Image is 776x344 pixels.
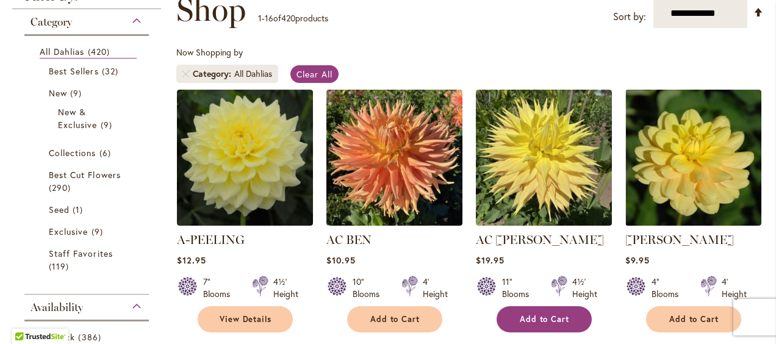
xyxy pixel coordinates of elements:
[502,276,536,300] div: 11" Blooms
[326,232,372,247] a: AC BEN
[476,254,505,266] span: $19.95
[49,168,128,194] a: Best Cut Flowers
[625,90,761,226] img: AHOY MATEY
[258,12,262,24] span: 1
[234,68,272,80] div: All Dahlias
[49,87,128,99] a: New
[40,331,137,343] a: In Stock 386
[49,87,67,99] span: New
[92,225,106,238] span: 9
[476,232,604,247] a: AC [PERSON_NAME]
[9,301,43,335] iframe: Launch Accessibility Center
[49,181,74,194] span: 290
[520,314,570,324] span: Add to Cart
[370,314,420,324] span: Add to Cart
[58,106,97,131] span: New & Exclusive
[49,65,99,77] span: Best Sellers
[193,68,234,80] span: Category
[49,146,128,159] a: Collections
[669,314,719,324] span: Add to Cart
[625,232,734,247] a: [PERSON_NAME]
[281,12,295,24] span: 420
[31,15,72,29] span: Category
[70,87,85,99] span: 9
[265,12,273,24] span: 16
[353,276,387,300] div: 10" Blooms
[326,254,356,266] span: $10.95
[177,90,313,226] img: A-Peeling
[31,301,83,314] span: Availability
[102,65,121,77] span: 32
[49,203,128,216] a: Seed
[625,254,650,266] span: $9.95
[326,90,462,226] img: AC BEN
[258,9,328,28] p: - of products
[49,65,128,77] a: Best Sellers
[198,306,293,332] a: View Details
[49,204,70,215] span: Seed
[88,45,113,58] span: 420
[49,247,128,273] a: Staff Favorites
[646,306,741,332] button: Add to Cart
[177,232,245,247] a: A-PEELING
[49,225,128,238] a: Exclusive
[49,260,72,273] span: 119
[613,5,646,28] label: Sort by:
[49,147,96,159] span: Collections
[625,217,761,228] a: AHOY MATEY
[326,217,462,228] a: AC BEN
[722,276,747,300] div: 4' Height
[220,314,272,324] span: View Details
[476,90,612,226] img: AC Jeri
[101,118,115,131] span: 9
[476,217,612,228] a: AC Jeri
[49,248,113,259] span: Staff Favorites
[497,306,592,332] button: Add to Cart
[58,106,118,131] a: New &amp; Exclusive
[49,226,88,237] span: Exclusive
[296,68,332,80] span: Clear All
[177,254,206,266] span: $12.95
[203,276,237,300] div: 7" Blooms
[40,45,137,59] a: All Dahlias
[40,46,85,57] span: All Dahlias
[423,276,448,300] div: 4' Height
[78,331,104,343] span: 386
[347,306,442,332] button: Add to Cart
[572,276,597,300] div: 4½' Height
[290,65,339,83] a: Clear All
[49,169,121,181] span: Best Cut Flowers
[73,203,86,216] span: 1
[99,146,114,159] span: 6
[652,276,686,300] div: 4" Blooms
[177,217,313,228] a: A-Peeling
[176,46,243,58] span: Now Shopping by
[182,70,190,77] a: Remove Category All Dahlias
[273,276,298,300] div: 4½' Height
